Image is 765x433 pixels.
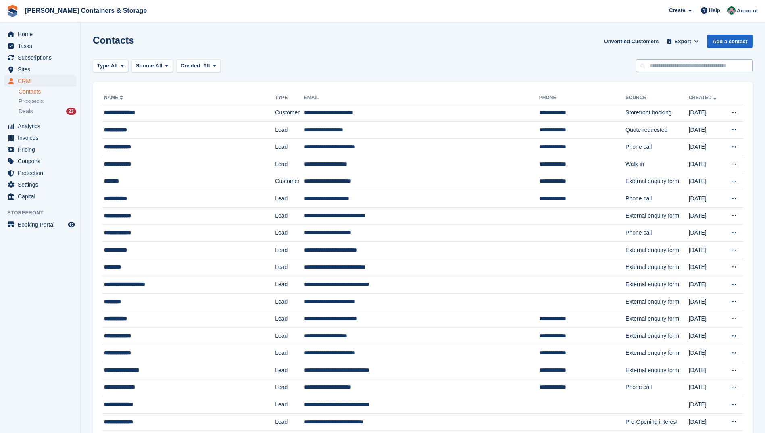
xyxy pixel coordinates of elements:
[7,209,80,217] span: Storefront
[18,219,66,230] span: Booking Portal
[625,104,689,122] td: Storefront booking
[625,121,689,139] td: Quote requested
[689,173,723,190] td: [DATE]
[689,310,723,328] td: [DATE]
[18,167,66,179] span: Protection
[709,6,720,15] span: Help
[625,413,689,431] td: Pre-Opening interest
[4,179,76,190] a: menu
[625,293,689,310] td: External enquiry form
[111,62,118,70] span: All
[93,59,128,73] button: Type: All
[625,207,689,225] td: External enquiry form
[275,293,304,310] td: Lead
[18,121,66,132] span: Analytics
[275,139,304,156] td: Lead
[689,139,723,156] td: [DATE]
[18,40,66,52] span: Tasks
[4,121,76,132] a: menu
[689,276,723,294] td: [DATE]
[275,259,304,276] td: Lead
[97,62,111,70] span: Type:
[67,220,76,229] a: Preview store
[4,52,76,63] a: menu
[539,92,625,104] th: Phone
[689,413,723,431] td: [DATE]
[689,207,723,225] td: [DATE]
[689,225,723,242] td: [DATE]
[625,310,689,328] td: External enquiry form
[18,132,66,144] span: Invoices
[737,7,758,15] span: Account
[6,5,19,17] img: stora-icon-8386f47178a22dfd0bd8f6a31ec36ba5ce8667c1dd55bd0f319d3a0aa187defe.svg
[203,62,210,69] span: All
[275,225,304,242] td: Lead
[4,167,76,179] a: menu
[4,132,76,144] a: menu
[18,191,66,202] span: Capital
[4,156,76,167] a: menu
[4,75,76,87] a: menu
[4,40,76,52] a: menu
[689,379,723,396] td: [DATE]
[304,92,539,104] th: Email
[689,241,723,259] td: [DATE]
[18,64,66,75] span: Sites
[727,6,736,15] img: Julia Marcham
[275,327,304,345] td: Lead
[176,59,221,73] button: Created: All
[707,35,753,48] a: Add a contact
[625,345,689,362] td: External enquiry form
[689,345,723,362] td: [DATE]
[601,35,662,48] a: Unverified Customers
[275,241,304,259] td: Lead
[275,207,304,225] td: Lead
[625,225,689,242] td: Phone call
[625,139,689,156] td: Phone call
[625,241,689,259] td: External enquiry form
[275,121,304,139] td: Lead
[689,190,723,208] td: [DATE]
[689,156,723,173] td: [DATE]
[275,173,304,190] td: Customer
[625,259,689,276] td: External enquiry form
[625,276,689,294] td: External enquiry form
[665,35,700,48] button: Export
[675,37,691,46] span: Export
[18,144,66,155] span: Pricing
[689,95,718,100] a: Created
[625,362,689,379] td: External enquiry form
[275,362,304,379] td: Lead
[275,413,304,431] td: Lead
[18,75,66,87] span: CRM
[19,97,76,106] a: Prospects
[689,121,723,139] td: [DATE]
[275,190,304,208] td: Lead
[275,379,304,396] td: Lead
[625,190,689,208] td: Phone call
[689,104,723,122] td: [DATE]
[131,59,173,73] button: Source: All
[22,4,150,17] a: [PERSON_NAME] Containers & Storage
[4,191,76,202] a: menu
[689,396,723,414] td: [DATE]
[689,259,723,276] td: [DATE]
[625,173,689,190] td: External enquiry form
[275,156,304,173] td: Lead
[625,379,689,396] td: Phone call
[18,156,66,167] span: Coupons
[4,29,76,40] a: menu
[93,35,134,46] h1: Contacts
[625,156,689,173] td: Walk-in
[689,293,723,310] td: [DATE]
[18,29,66,40] span: Home
[4,219,76,230] a: menu
[18,179,66,190] span: Settings
[669,6,685,15] span: Create
[625,92,689,104] th: Source
[19,88,76,96] a: Contacts
[275,276,304,294] td: Lead
[104,95,125,100] a: Name
[689,327,723,345] td: [DATE]
[275,396,304,414] td: Lead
